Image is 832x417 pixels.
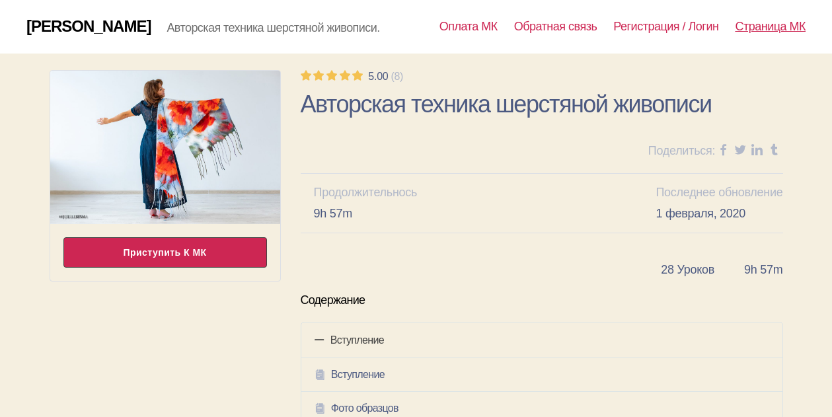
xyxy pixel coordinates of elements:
[648,142,715,160] span: Поделиться:
[167,21,379,35] div: Авторская техника шерстяной живописи.
[744,263,782,276] span: 9h 57m
[656,184,782,202] span: Последнее обновление
[301,293,365,308] h4: Содержание
[613,20,718,34] a: Регистрация / Логин
[391,71,403,83] i: (8)
[314,184,418,202] span: Продолжительнось
[661,263,714,276] span: 28 Уроков
[439,20,806,34] nav: Horizontal
[439,20,498,34] a: Оплата МК
[514,20,597,34] a: Обратная связь
[368,71,406,83] span: 5.00
[301,89,783,120] h1: Авторская техника шерстяной живописи
[656,184,782,223] li: 1 февраля, 2020
[315,332,769,348] h4: Вступление
[315,401,769,416] h5: Фото образцов
[315,367,769,382] h5: Вступление
[735,20,806,34] a: Страница МК
[314,184,418,223] li: 9h 57m
[26,19,151,34] a: [PERSON_NAME]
